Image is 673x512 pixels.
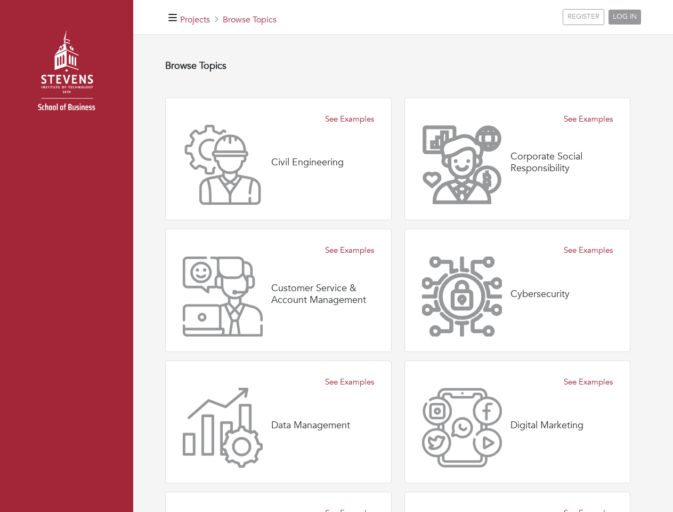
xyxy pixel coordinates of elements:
h4: Digital Marketing [510,420,583,431]
a: LOG IN [609,10,641,25]
a: See Examples [564,113,613,125]
h4: Browse Topics [165,60,630,72]
h4: Data Management [271,420,350,431]
a: See Examples [564,376,613,388]
a: See Examples [325,244,374,257]
a: See Examples [564,244,613,257]
a: See Examples [325,376,374,388]
h4: Civil Engineering [271,157,344,169]
a: REGISTER [563,9,604,25]
h4: Cybersecurity [510,289,570,300]
a: See Examples [325,113,374,125]
h4: Customer Service & Account Management [271,283,374,306]
a: Projects [180,14,210,26]
h4: Corporate Social Responsibility [510,151,613,174]
img: stevens_logo.png [11,19,123,131]
a: Browse Topics [223,14,277,26]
